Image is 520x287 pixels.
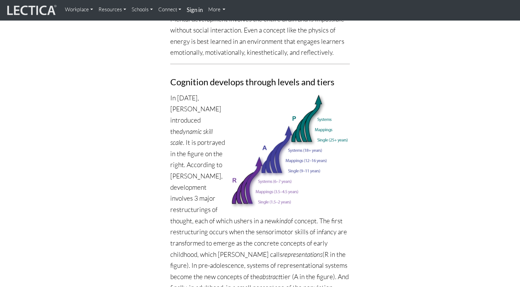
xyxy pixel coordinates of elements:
img: lecticalive [5,4,57,17]
a: Connect [156,3,184,16]
i: kind [276,217,288,225]
a: Schools [129,3,156,16]
i: dynamic skill scale [170,127,213,147]
a: Workplace [62,3,96,16]
h3: Cognition develops through levels and tiers [170,77,350,87]
i: representations [282,250,322,259]
a: Sign in [184,3,205,17]
a: Resources [96,3,129,16]
a: More [205,3,228,16]
p: Mental development involves the entire brain and is impossible without social interaction. Even a... [170,14,350,59]
strong: Sign in [187,6,203,13]
i: abstract [259,273,280,281]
